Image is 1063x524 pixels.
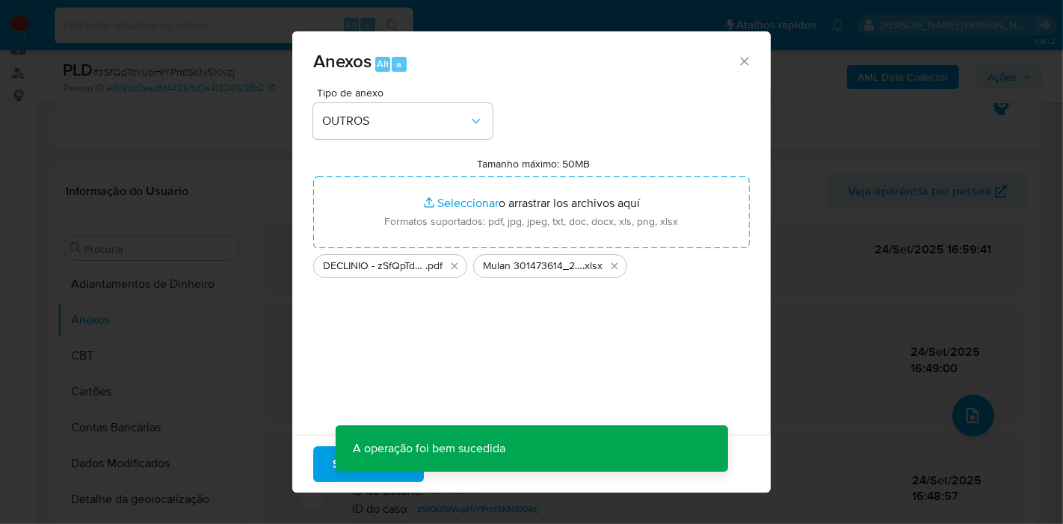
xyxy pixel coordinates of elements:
[483,259,582,274] span: Mulan 301473614_2025_09_17_13_02_37
[323,259,425,274] span: DECLINIO - zSfQpTdVupHrYPmtSKNSXNzj - CNPJ 45038178000160 - FN VENDAS ON-LINE LTDA
[322,114,469,129] span: OUTROS
[425,259,443,274] span: .pdf
[582,259,603,274] span: .xlsx
[313,446,424,482] button: Subir arquivo
[336,425,524,472] p: A operação foi bem sucedida
[737,54,751,67] button: Cerrar
[606,257,623,275] button: Eliminar Mulan 301473614_2025_09_17_13_02_37.xlsx
[478,157,591,170] label: Tamanho máximo: 50MB
[333,448,404,481] span: Subir arquivo
[313,103,493,139] button: OUTROS
[449,448,498,481] span: Cancelar
[313,48,372,74] span: Anexos
[377,57,389,71] span: Alt
[396,57,401,71] span: a
[317,87,496,98] span: Tipo de anexo
[313,248,750,278] ul: Archivos seleccionados
[446,257,463,275] button: Eliminar DECLINIO - zSfQpTdVupHrYPmtSKNSXNzj - CNPJ 45038178000160 - FN VENDAS ON-LINE LTDA.pdf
